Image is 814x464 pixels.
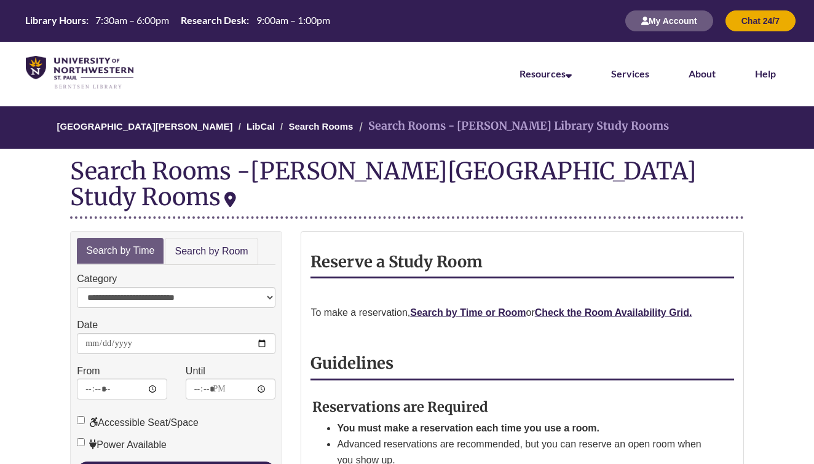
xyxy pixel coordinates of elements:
[26,56,133,90] img: UNWSP Library Logo
[337,423,599,433] strong: You must make a reservation each time you use a room.
[77,271,117,287] label: Category
[310,353,393,373] strong: Guidelines
[247,121,275,132] a: LibCal
[725,15,796,26] a: Chat 24/7
[70,158,743,218] div: Search Rooms -
[410,307,526,318] a: Search by Time or Room
[77,317,98,333] label: Date
[77,416,85,424] input: Accessible Seat/Space
[20,14,334,28] a: Hours Today
[689,68,716,79] a: About
[70,156,697,211] div: [PERSON_NAME][GEOGRAPHIC_DATA] Study Rooms
[256,14,330,26] span: 9:00am – 1:00pm
[176,14,251,27] th: Research Desk:
[535,307,692,318] a: Check the Room Availability Grid.
[288,121,353,132] a: Search Rooms
[356,117,669,135] li: Search Rooms - [PERSON_NAME] Library Study Rooms
[312,398,488,415] strong: Reservations are Required
[20,14,90,27] th: Library Hours:
[57,121,232,132] a: [GEOGRAPHIC_DATA][PERSON_NAME]
[310,305,733,321] p: To make a reservation, or
[165,238,258,265] a: Search by Room
[310,252,483,272] strong: Reserve a Study Room
[77,415,199,431] label: Accessible Seat/Space
[70,106,743,149] nav: Breadcrumb
[725,10,796,31] button: Chat 24/7
[77,363,100,379] label: From
[77,438,85,446] input: Power Available
[77,437,167,453] label: Power Available
[186,363,205,379] label: Until
[611,68,649,79] a: Services
[755,68,776,79] a: Help
[625,15,713,26] a: My Account
[95,14,169,26] span: 7:30am – 6:00pm
[20,14,334,27] table: Hours Today
[520,68,572,79] a: Resources
[625,10,713,31] button: My Account
[77,238,164,264] a: Search by Time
